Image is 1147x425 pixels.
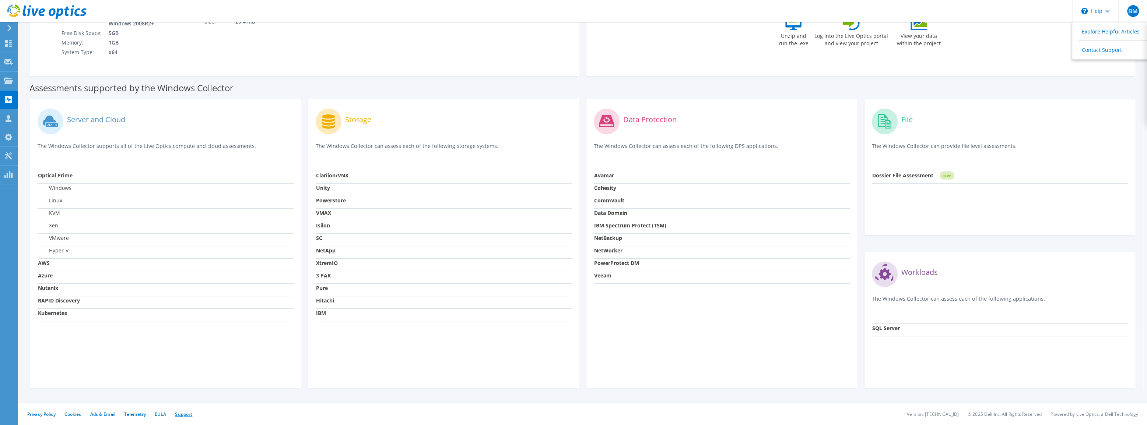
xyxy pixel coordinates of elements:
[103,28,155,38] td: 5GB
[38,297,80,304] strong: RAPID Discovery
[38,222,58,229] label: Xen
[594,197,624,204] strong: CommVault
[594,184,616,191] strong: Cohesity
[907,411,959,417] li: Version: [TECHNICAL_ID]
[345,116,371,123] label: Storage
[61,38,103,47] td: Memory:
[901,269,938,276] label: Workloads
[623,116,677,123] label: Data Protection
[38,284,58,291] strong: Nutanix
[38,234,69,242] label: VMware
[814,30,888,47] label: Log into the Live Optics portal and view your project
[316,222,330,229] strong: Isilon
[316,309,326,316] strong: IBM
[38,142,294,157] p: The Windows Collector supports all of the Live Optics compute and cloud assessments.
[901,116,913,123] label: File
[316,184,330,191] strong: Unity
[38,309,67,316] strong: Kubernetes
[103,47,155,57] td: x64
[892,30,945,47] label: View your data within the project
[594,172,614,179] strong: Avamar
[872,172,933,179] strong: Dossier File Assessment
[38,259,50,266] strong: AWS
[38,197,62,204] label: Linux
[316,272,331,279] strong: 3 PAR
[38,184,71,192] label: Windows
[175,411,192,417] a: Support
[316,209,331,216] strong: VMAX
[594,259,639,266] strong: PowerProtect DM
[38,247,69,254] label: Hyper-V
[124,411,146,417] a: Telemetry
[872,295,1128,310] p: The Windows Collector can assess each of the following applications.
[316,234,322,241] strong: SC
[316,172,348,179] strong: Clariion/VNX
[38,209,60,217] label: KVM
[316,197,346,204] strong: PowerStore
[776,30,810,47] label: Unzip and run the .exe
[27,411,56,417] a: Privacy Policy
[594,142,850,157] p: The Windows Collector can assess each of the following DPS applications.
[594,272,611,279] strong: Veeam
[155,411,166,417] a: EULA
[594,234,622,241] strong: NetBackup
[1081,8,1088,14] svg: \n
[594,222,666,229] strong: IBM Spectrum Protect (TSM)
[316,142,572,157] p: The Windows Collector can assess each of the following storage systems.
[594,209,627,216] strong: Data Domain
[316,247,336,254] strong: NetApp
[67,116,125,123] label: Server and Cloud
[316,297,334,304] strong: Hitachi
[90,411,115,417] a: Ads & Email
[61,47,103,57] td: System Type:
[103,38,155,47] td: 1GB
[64,411,81,417] a: Cookies
[38,272,53,279] strong: Azure
[316,259,338,266] strong: XtremIO
[29,84,234,92] label: Assessments supported by the Windows Collector
[872,142,1128,157] p: The Windows Collector can provide file level assessments.
[316,284,328,291] strong: Pure
[1127,5,1139,17] span: BM
[943,174,951,178] tspan: NEW!
[872,325,900,332] strong: SQL Server
[594,247,622,254] strong: NetWorker
[38,172,73,179] strong: Optical Prime
[968,411,1042,417] li: © 2025 Dell Inc. All Rights Reserved
[61,28,103,38] td: Free Disk Space:
[1050,411,1138,417] li: Powered by Live Optics, a Dell Technology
